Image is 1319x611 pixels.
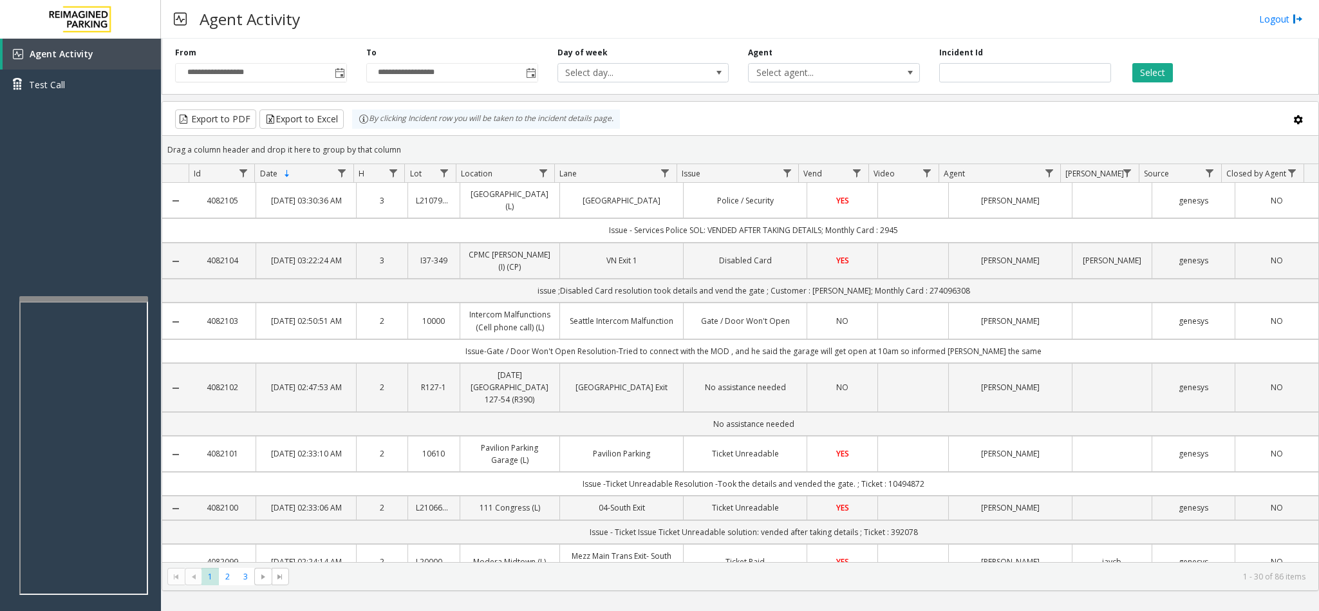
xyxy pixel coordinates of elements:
a: Disabled Card [691,254,799,267]
a: Lane Filter Menu [657,164,674,182]
a: 4082105 [196,194,248,207]
a: Issue Filter Menu [778,164,796,182]
span: NO [1271,448,1283,459]
a: 10000 [416,315,451,327]
a: YES [815,447,870,460]
span: Video [874,168,895,179]
img: logout [1293,12,1303,26]
a: 10610 [416,447,451,460]
div: By clicking Incident row you will be taken to the incident details page. [352,109,620,129]
span: NO [1271,556,1283,567]
a: L21079900 [416,194,451,207]
a: genesys [1160,556,1228,568]
a: [PERSON_NAME] [957,381,1064,393]
span: Page 2 [219,568,236,585]
span: YES [836,502,849,513]
span: YES [836,556,849,567]
a: Parker Filter Menu [1119,164,1136,182]
span: NO [1271,502,1283,513]
a: NO [1243,254,1311,267]
span: Agent Activity [30,48,93,60]
a: Gate / Door Won't Open [691,315,799,327]
a: [GEOGRAPHIC_DATA] [568,194,675,207]
span: Go to the last page [275,572,285,582]
a: VN Exit 1 [568,254,675,267]
a: [DATE] 02:47:53 AM [264,381,348,393]
a: R127-1 [416,381,451,393]
a: L20000500 [416,556,451,568]
img: 'icon' [13,49,23,59]
a: YES [815,502,870,514]
a: [PERSON_NAME] [957,447,1064,460]
button: Select [1132,63,1173,82]
span: Toggle popup [523,64,538,82]
div: Drag a column header and drop it here to group by that column [162,138,1318,161]
a: [PERSON_NAME] [957,254,1064,267]
span: Closed by Agent [1226,168,1286,179]
a: NO [815,315,870,327]
span: Test Call [29,78,65,91]
a: [DATE] 02:24:14 AM [264,556,348,568]
td: issue ;Disabled Card resolution took details and vend the gate ; Customer : [PERSON_NAME]; Monthl... [189,279,1318,303]
a: Video Filter Menu [919,164,936,182]
span: Sortable [282,169,292,179]
span: Go to the next page [254,568,272,586]
a: Logout [1259,12,1303,26]
td: Issue - Ticket Issue Ticket Unreadable solution: vended after taking details ; Ticket : 392078 [189,520,1318,544]
a: genesys [1160,315,1228,327]
a: 04-South Exit [568,502,675,514]
a: 2 [364,447,400,460]
a: Modera Midtown (L) [468,556,552,568]
label: From [175,47,196,59]
a: [PERSON_NAME] [957,502,1064,514]
a: [GEOGRAPHIC_DATA] (L) [468,188,552,212]
a: Collapse Details [162,449,189,460]
a: jaycb [1080,556,1143,568]
a: Source Filter Menu [1201,164,1219,182]
a: [PERSON_NAME] [1080,254,1143,267]
a: Location Filter Menu [534,164,552,182]
a: Police / Security [691,194,799,207]
a: Agent Filter Menu [1040,164,1058,182]
kendo-pager-info: 1 - 30 of 86 items [297,571,1305,582]
a: [PERSON_NAME] [957,194,1064,207]
a: Ticket Unreadable [691,502,799,514]
span: Agent [944,168,965,179]
a: 2 [364,502,400,514]
a: YES [815,254,870,267]
a: 4082104 [196,254,248,267]
a: Agent Activity [3,39,161,70]
td: Issue -Ticket Unreadable Resolution -Took the details and vended the gate. ; Ticket : 10494872 [189,472,1318,496]
a: No assistance needed [691,381,799,393]
a: 2 [364,315,400,327]
a: Collapse Details [162,317,189,327]
span: YES [836,255,849,266]
span: Lane [559,168,577,179]
span: Issue [682,168,700,179]
a: genesys [1160,254,1228,267]
span: Go to the last page [272,568,289,586]
a: Lot Filter Menu [436,164,453,182]
button: Export to PDF [175,109,256,129]
span: NO [836,382,848,393]
a: Ticket Paid [691,556,799,568]
a: genesys [1160,381,1228,393]
td: No assistance needed [189,412,1318,436]
span: Select agent... [749,64,885,82]
a: Seattle Intercom Malfunction [568,315,675,327]
td: Issue - Services Police SOL: VENDED AFTER TAKING DETAILS; Monthly Card : 2945 [189,218,1318,242]
a: [DATE] 02:33:10 AM [264,447,348,460]
a: Id Filter Menu [234,164,252,182]
a: 4082102 [196,381,248,393]
button: Export to Excel [259,109,344,129]
a: NO [1243,381,1311,393]
a: Intercom Malfunctions (Cell phone call) (L) [468,308,552,333]
label: Incident Id [939,47,983,59]
a: 4082099 [196,556,248,568]
a: Vend Filter Menu [848,164,866,182]
a: [DATE] 02:33:06 AM [264,502,348,514]
span: YES [836,448,849,459]
a: NO [1243,315,1311,327]
a: Pavilion Parking [568,447,675,460]
span: NO [1271,255,1283,266]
